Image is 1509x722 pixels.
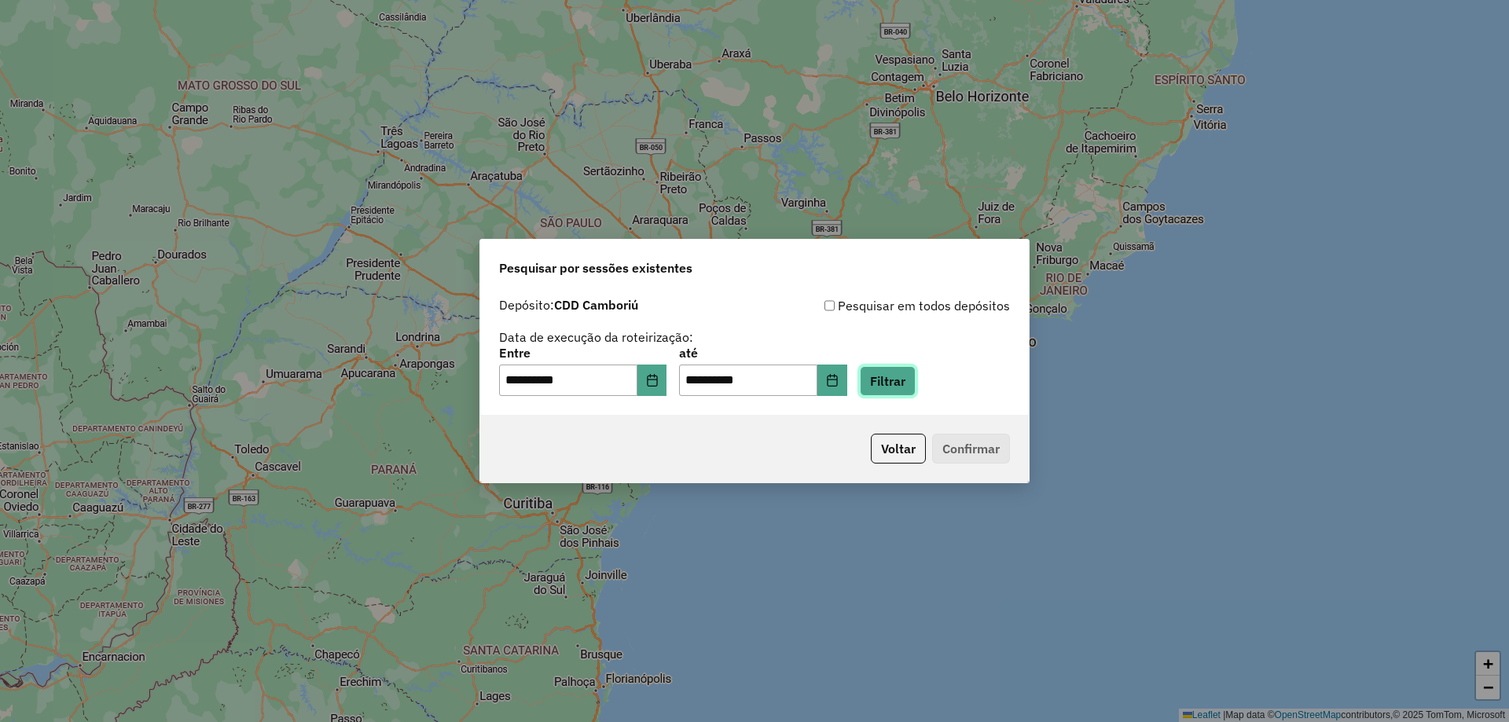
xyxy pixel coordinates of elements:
span: Pesquisar por sessões existentes [499,258,692,277]
label: Depósito: [499,295,638,314]
button: Voltar [871,434,926,464]
label: Entre [499,343,666,362]
strong: CDD Camboriú [554,297,638,313]
label: Data de execução da roteirização: [499,328,693,346]
div: Pesquisar em todos depósitos [754,296,1010,315]
button: Filtrar [860,366,916,396]
button: Choose Date [817,365,847,396]
label: até [679,343,846,362]
button: Choose Date [637,365,667,396]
